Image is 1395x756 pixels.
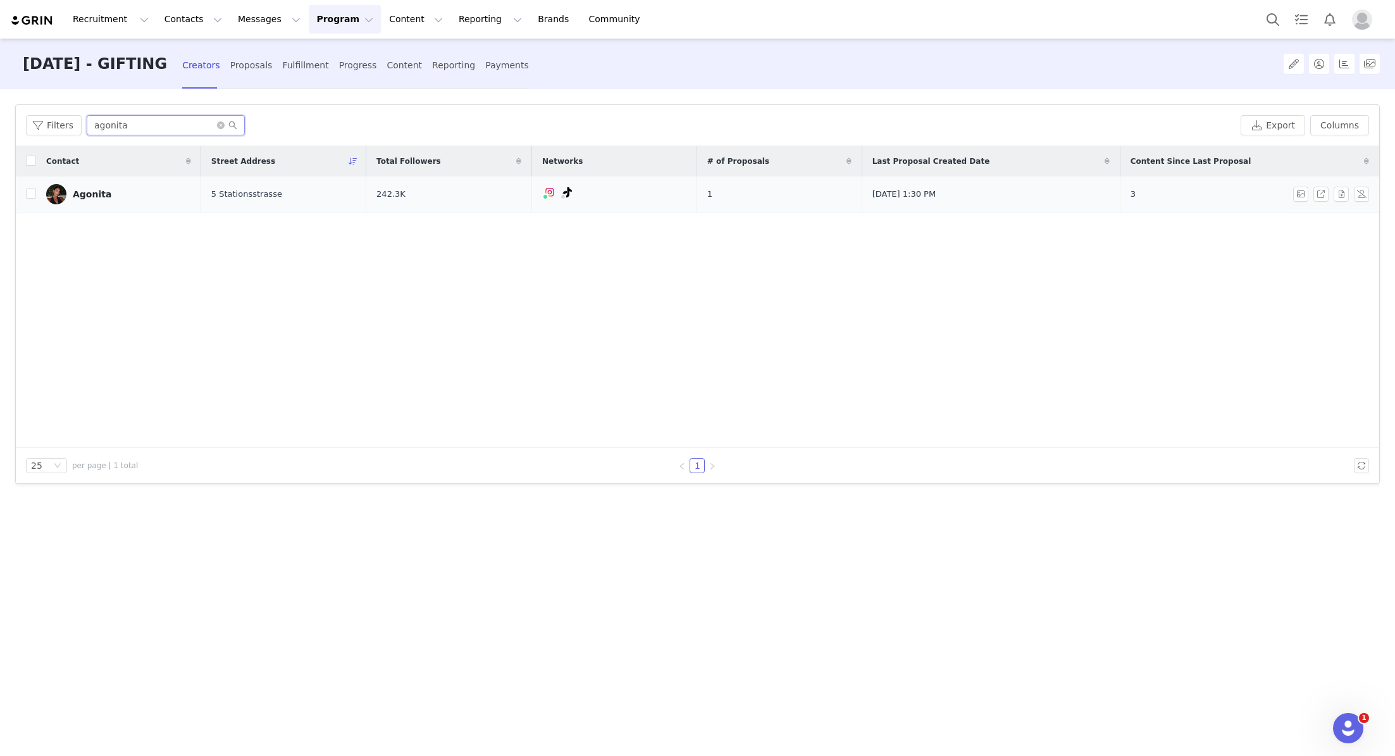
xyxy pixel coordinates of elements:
[230,49,273,82] div: Proposals
[872,156,990,167] span: Last Proposal Created Date
[309,5,381,34] button: Program
[542,156,583,167] span: Networks
[530,5,580,34] a: Brands
[228,121,237,130] i: icon: search
[1352,9,1372,30] img: placeholder-profile.jpg
[690,459,704,473] a: 1
[387,49,422,82] div: Content
[1131,188,1136,201] span: 3
[1310,115,1369,135] button: Columns
[182,49,220,82] div: Creators
[211,156,275,167] span: Street Address
[282,49,328,82] div: Fulfillment
[26,115,82,135] button: Filters
[217,121,225,129] i: icon: close-circle
[707,156,769,167] span: # of Proposals
[1241,115,1305,135] button: Export
[72,460,138,471] span: per page | 1 total
[709,462,716,470] i: icon: right
[73,189,111,199] div: Agonita
[339,49,377,82] div: Progress
[10,15,54,27] img: grin logo
[581,5,654,34] a: Community
[705,458,720,473] li: Next Page
[451,5,530,34] button: Reporting
[690,458,705,473] li: 1
[678,462,686,470] i: icon: left
[23,39,167,90] h3: [DATE] - GIFTING
[376,188,406,201] span: 242.3K
[65,5,156,34] button: Recruitment
[1344,9,1385,30] button: Profile
[1131,156,1251,167] span: Content Since Last Proposal
[1359,713,1369,723] span: 1
[46,184,191,204] a: Agonita
[545,187,555,197] img: instagram.svg
[674,458,690,473] li: Previous Page
[1316,5,1344,34] button: Notifications
[707,188,712,201] span: 1
[1259,5,1287,34] button: Search
[31,459,42,473] div: 25
[485,49,529,82] div: Payments
[46,156,79,167] span: Contact
[432,49,475,82] div: Reporting
[87,115,245,135] input: Search...
[46,184,66,204] img: b2257027-566d-44fe-b70f-af11617710bb.jpg
[1287,5,1315,34] a: Tasks
[381,5,450,34] button: Content
[1333,713,1363,743] iframe: Intercom live chat
[54,462,61,471] i: icon: down
[376,156,441,167] span: Total Followers
[157,5,230,34] button: Contacts
[211,188,282,201] span: 5 Stationsstrasse
[230,5,308,34] button: Messages
[872,188,936,201] span: [DATE] 1:30 PM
